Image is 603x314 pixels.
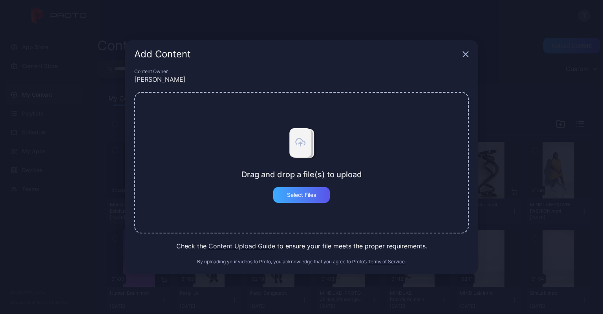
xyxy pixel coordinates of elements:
[134,259,469,265] div: By uploading your videos to Proto, you acknowledge that you agree to Proto’s .
[241,170,362,179] div: Drag and drop a file(s) to upload
[368,259,405,265] button: Terms of Service
[208,241,275,251] button: Content Upload Guide
[287,192,316,198] div: Select Files
[273,187,330,203] button: Select Files
[134,241,469,251] div: Check the to ensure your file meets the proper requirements.
[134,68,469,75] div: Content Owner
[134,50,459,59] div: Add Content
[134,75,469,84] div: [PERSON_NAME]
